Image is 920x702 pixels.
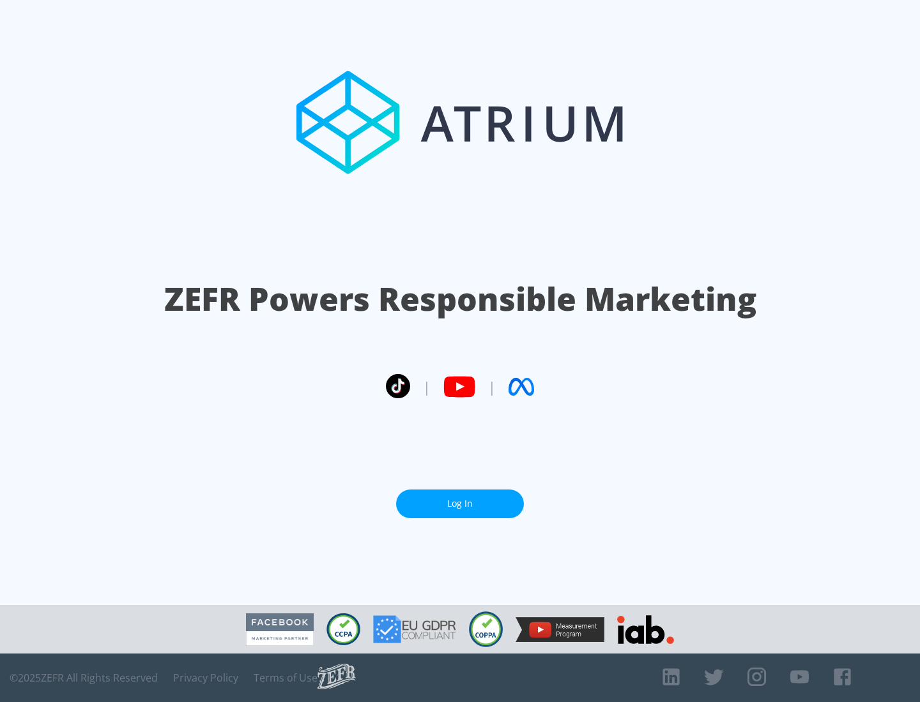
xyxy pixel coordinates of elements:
a: Terms of Use [254,671,318,684]
img: YouTube Measurement Program [516,617,604,642]
span: | [423,377,431,396]
img: CCPA Compliant [326,613,360,645]
a: Privacy Policy [173,671,238,684]
span: | [488,377,496,396]
img: IAB [617,615,674,644]
img: COPPA Compliant [469,611,503,647]
h1: ZEFR Powers Responsible Marketing [164,277,756,321]
span: © 2025 ZEFR All Rights Reserved [10,671,158,684]
img: GDPR Compliant [373,615,456,643]
a: Log In [396,489,524,518]
img: Facebook Marketing Partner [246,613,314,646]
